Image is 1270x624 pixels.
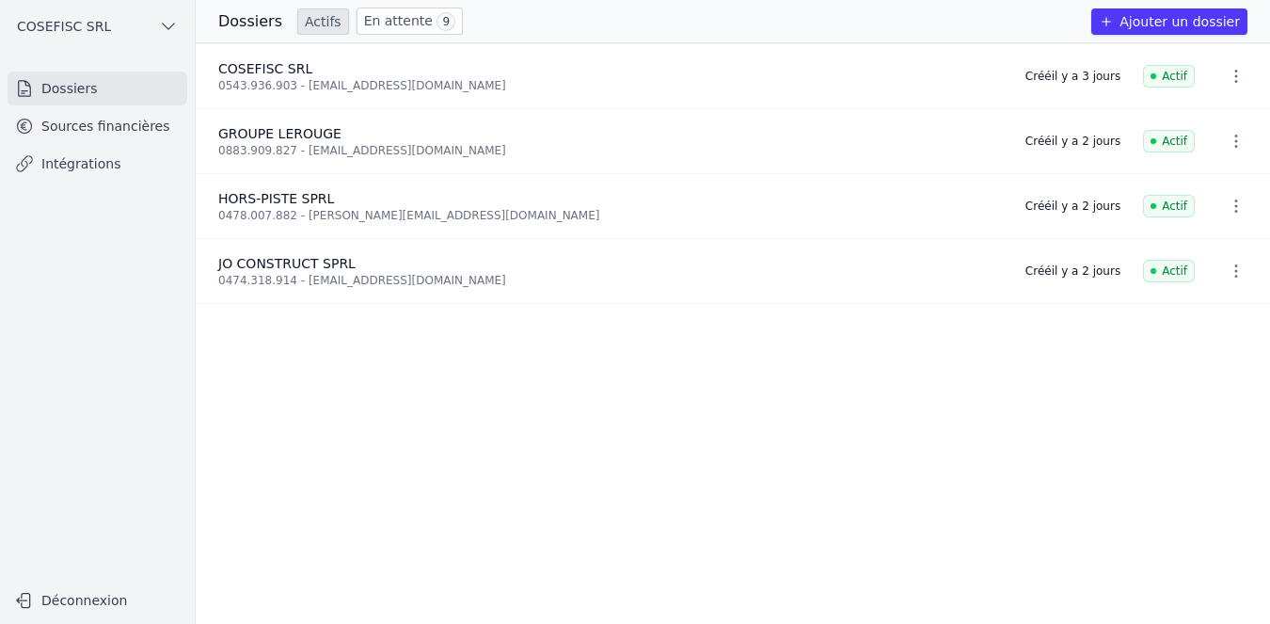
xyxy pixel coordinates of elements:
[8,585,187,616] button: Déconnexion
[218,10,282,33] h3: Dossiers
[1025,264,1120,279] div: Créé il y a 2 jours
[218,256,356,271] span: JO CONSTRUCT SPRL
[218,61,312,76] span: COSEFISC SRL
[218,273,1003,288] div: 0474.318.914 - [EMAIL_ADDRESS][DOMAIN_NAME]
[1025,199,1120,214] div: Créé il y a 2 jours
[218,191,334,206] span: HORS-PISTE SPRL
[357,8,463,35] a: En attente 9
[218,78,1003,93] div: 0543.936.903 - [EMAIL_ADDRESS][DOMAIN_NAME]
[1091,8,1247,35] button: Ajouter un dossier
[1025,134,1120,149] div: Créé il y a 2 jours
[218,126,341,141] span: GROUPE LEROUGE
[8,11,187,41] button: COSEFISC SRL
[1025,69,1120,84] div: Créé il y a 3 jours
[1143,195,1195,217] span: Actif
[218,208,1003,223] div: 0478.007.882 - [PERSON_NAME][EMAIL_ADDRESS][DOMAIN_NAME]
[437,12,455,31] span: 9
[1143,260,1195,282] span: Actif
[8,147,187,181] a: Intégrations
[8,109,187,143] a: Sources financières
[17,17,111,36] span: COSEFISC SRL
[1143,130,1195,152] span: Actif
[218,143,1003,158] div: 0883.909.827 - [EMAIL_ADDRESS][DOMAIN_NAME]
[8,72,187,105] a: Dossiers
[297,8,349,35] a: Actifs
[1143,65,1195,88] span: Actif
